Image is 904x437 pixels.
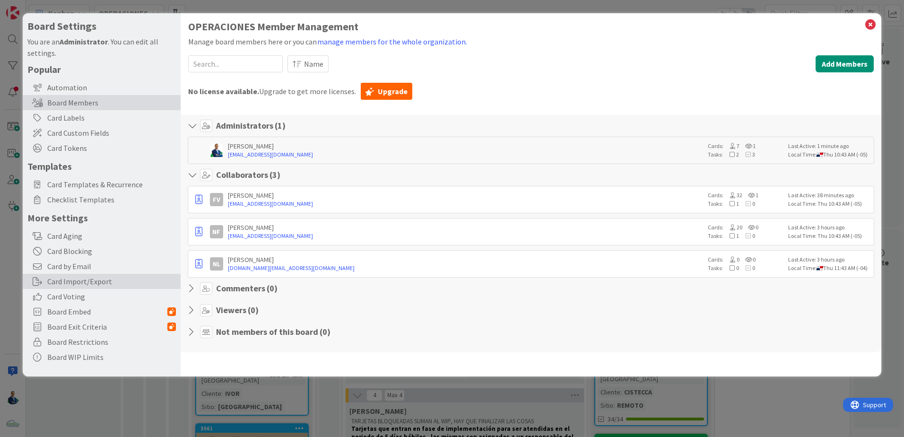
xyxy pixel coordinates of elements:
[228,200,703,208] a: [EMAIL_ADDRESS][DOMAIN_NAME]
[216,121,286,131] h4: Administrators
[23,80,181,95] div: Automation
[210,144,223,157] img: GA
[723,151,739,158] span: 2
[216,327,330,337] h4: Not members of this board
[723,224,742,231] span: 20
[739,256,756,263] span: 0
[27,212,176,224] h5: More Settings
[723,264,739,271] span: 0
[188,86,356,97] span: Upgrade to get more licenses.
[287,55,329,72] button: Name
[742,224,758,231] span: 0
[739,232,755,239] span: 0
[210,193,223,206] div: FV
[47,306,167,317] span: Board Embed
[228,142,703,150] div: [PERSON_NAME]
[723,192,742,199] span: 32
[742,192,758,199] span: 1
[20,1,43,13] span: Support
[708,200,783,208] div: Tasks:
[228,232,703,240] a: [EMAIL_ADDRESS][DOMAIN_NAME]
[816,55,874,72] button: Add Members
[23,95,181,110] div: Board Members
[788,223,871,232] div: Last Active: 3 hours ago
[723,256,739,263] span: 0
[708,223,783,232] div: Cards:
[788,200,871,208] div: Local Time: Thu 10:43 AM (-05)
[788,150,871,159] div: Local Time: Thu 10:43 AM (-05)
[60,37,108,46] b: Administrator
[228,255,703,264] div: [PERSON_NAME]
[27,63,176,75] h5: Popular
[216,170,280,180] h4: Collaborators
[248,305,259,315] span: ( 0 )
[210,257,223,271] div: NL
[739,151,755,158] span: 3
[188,21,874,33] h1: OPERACIONES Member Management
[47,261,176,272] span: Card by Email
[47,127,176,139] span: Card Custom Fields
[708,191,783,200] div: Cards:
[788,264,871,272] div: Local Time: Thu 11:43 AM (-04)
[267,283,278,294] span: ( 0 )
[739,264,755,271] span: 0
[27,36,176,59] div: You are an . You can edit all settings.
[320,326,330,337] span: ( 0 )
[188,35,874,48] div: Manage board members here or you can
[739,142,756,149] span: 1
[708,150,783,159] div: Tasks:
[23,274,181,289] div: Card Import/Export
[708,232,783,240] div: Tasks:
[47,194,176,205] span: Checklist Templates
[723,200,739,207] span: 1
[23,244,181,259] div: Card Blocking
[47,291,176,302] span: Card Voting
[269,169,280,180] span: ( 3 )
[228,223,703,232] div: [PERSON_NAME]
[188,55,283,72] input: Search...
[228,264,703,272] a: [DOMAIN_NAME][EMAIL_ADDRESS][DOMAIN_NAME]
[228,150,703,159] a: [EMAIL_ADDRESS][DOMAIN_NAME]
[708,264,783,272] div: Tasks:
[216,305,259,315] h4: Viewers
[23,110,181,125] div: Card Labels
[723,142,739,149] span: 7
[23,350,181,365] div: Board WIP Limits
[788,142,871,150] div: Last Active: 1 minute ago
[47,336,176,348] span: Board Restrictions
[210,225,223,238] div: NF
[216,283,278,294] h4: Commenters
[47,321,167,332] span: Board Exit Criteria
[317,35,468,48] button: manage members for the whole organization.
[788,191,871,200] div: Last Active: 38 minutes ago
[188,87,259,96] b: No license available.
[47,179,176,190] span: Card Templates & Recurrence
[47,142,176,154] span: Card Tokens
[788,232,871,240] div: Local Time: Thu 10:43 AM (-05)
[788,255,871,264] div: Last Active: 3 hours ago
[708,142,783,150] div: Cards:
[275,120,286,131] span: ( 1 )
[817,152,823,157] img: pa.png
[27,20,176,32] h4: Board Settings
[27,160,176,172] h5: Templates
[708,255,783,264] div: Cards:
[23,228,181,244] div: Card Aging
[723,232,739,239] span: 1
[739,200,755,207] span: 0
[228,191,703,200] div: [PERSON_NAME]
[304,58,323,70] span: Name
[361,83,412,100] a: Upgrade
[817,266,823,271] img: pa.png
